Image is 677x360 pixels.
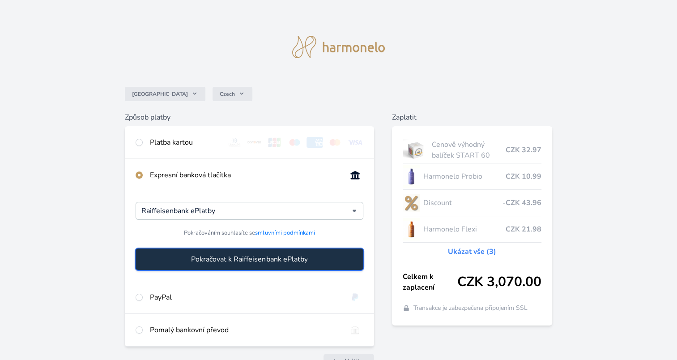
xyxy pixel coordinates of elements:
button: [GEOGRAPHIC_DATA] [125,87,205,101]
h6: Zaplatit [392,112,552,123]
img: start.jpg [403,139,428,161]
button: Czech [213,87,252,101]
a: Ukázat vše (3) [448,246,496,257]
img: mc.svg [327,137,343,148]
span: CZK 21.98 [506,224,541,235]
button: Pokračovat k Raiffeisenbank ePlatby [136,249,363,270]
img: discover.svg [246,137,263,148]
span: Transakce je zabezpečena připojením SSL [413,304,528,313]
img: maestro.svg [286,137,303,148]
span: Pokračovat k Raiffeisenbank ePlatby [191,254,307,265]
img: bankTransfer_IBAN.svg [347,325,363,335]
div: PayPal [150,292,340,303]
div: Platba kartou [150,137,219,148]
img: diners.svg [226,137,243,148]
img: amex.svg [307,137,323,148]
h6: Způsob platby [125,112,374,123]
input: Hledat... [141,206,352,216]
span: Cenově výhodný balíček START 60 [432,139,506,161]
span: Harmonelo Probio [423,171,506,182]
span: CZK 32.97 [506,145,541,155]
img: jcb.svg [266,137,283,148]
a: smluvními podmínkami [255,229,315,237]
img: CLEAN_FLEXI_se_stinem_x-hi_(1)-lo.jpg [403,218,420,240]
img: paypal.svg [347,292,363,303]
div: Raiffeisenbank ePlatby [136,202,363,220]
img: CLEAN_PROBIO_se_stinem_x-lo.jpg [403,165,420,188]
img: onlineBanking_CZ.svg [347,170,363,180]
img: visa.svg [347,137,363,148]
span: Pokračováním souhlasíte se [184,229,315,237]
div: Pomalý bankovní převod [150,325,340,335]
span: Harmonelo Flexi [423,224,506,235]
span: CZK 10.99 [506,171,541,182]
img: logo.svg [292,36,385,58]
span: -CZK 43.96 [502,197,541,208]
span: [GEOGRAPHIC_DATA] [132,90,188,98]
span: Czech [220,90,235,98]
div: Expresní banková tlačítka [150,170,340,180]
span: Celkem k zaplacení [403,271,457,293]
span: CZK 3,070.00 [457,274,541,290]
img: discount-lo.png [403,192,420,214]
span: Discount [423,197,502,208]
